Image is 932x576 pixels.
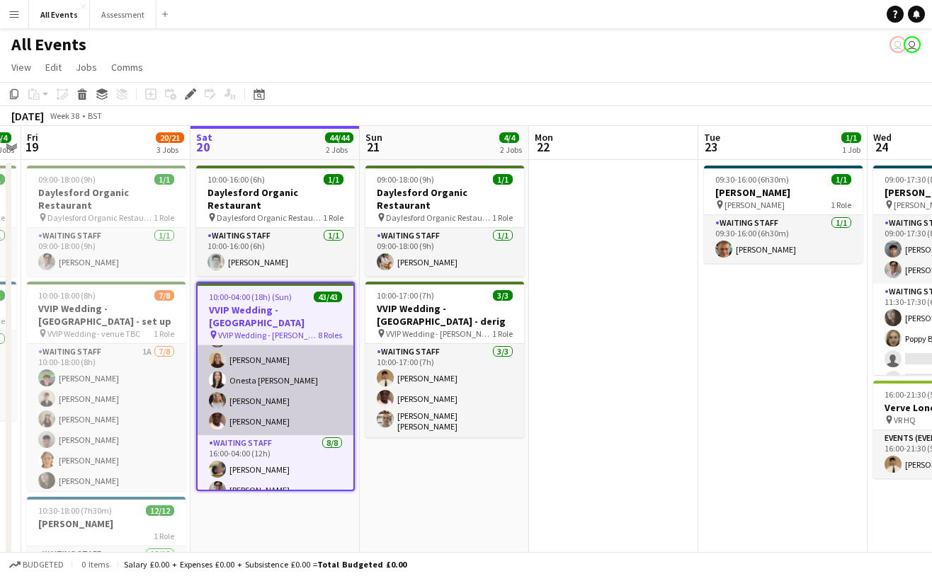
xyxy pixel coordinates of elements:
app-job-card: 10:00-16:00 (6h)1/1Daylesford Organic Restaurant Daylesford Organic Restaurant1 RoleWaiting Staff... [196,166,355,276]
button: Budgeted [7,557,66,572]
app-job-card: 10:00-17:00 (7h)3/3VVIP Wedding - [GEOGRAPHIC_DATA] - derig VVIP Wedding - [PERSON_NAME][GEOGRAPH... [365,282,524,437]
app-card-role: Waiting Staff1/109:00-18:00 (9h)[PERSON_NAME] [365,228,524,276]
span: 3/3 [493,290,513,301]
span: Wed [873,131,892,144]
span: Daylesford Organic Restaurant [217,212,323,223]
div: 1 Job [842,144,860,155]
div: 2 Jobs [500,144,522,155]
h3: Daylesford Organic Restaurant [196,186,355,212]
span: 1 Role [831,200,851,210]
span: VVIP Wedding - venue TBC [47,328,140,339]
h3: Daylesford Organic Restaurant [27,186,186,212]
span: 20/21 [156,132,184,143]
a: Edit [40,58,67,76]
div: 3 Jobs [157,144,183,155]
span: 1 Role [154,328,174,339]
span: 1/1 [831,174,851,185]
app-card-role: Waiting Staff3/310:00-17:00 (7h)[PERSON_NAME][PERSON_NAME][PERSON_NAME] [PERSON_NAME] [365,344,524,437]
span: Edit [45,61,62,74]
span: 1/1 [324,174,343,185]
span: 09:00-18:00 (9h) [38,174,96,185]
a: Jobs [70,58,103,76]
span: 19 [25,139,38,155]
span: 1 Role [323,212,343,223]
span: Week 38 [47,110,82,121]
span: 09:00-18:00 (9h) [377,174,434,185]
span: 43/43 [314,292,342,302]
span: View [11,61,31,74]
span: VR HQ [894,415,916,425]
span: 4/4 [499,132,519,143]
span: 10:30-18:00 (7h30m) [38,505,112,516]
span: 1/1 [493,174,513,185]
span: VVIP Wedding - [PERSON_NAME][GEOGRAPHIC_DATA][PERSON_NAME] [386,328,492,339]
div: [DATE] [11,109,44,123]
span: Fri [27,131,38,144]
span: Mon [535,131,553,144]
app-job-card: 09:00-18:00 (9h)1/1Daylesford Organic Restaurant Daylesford Organic Restaurant1 RoleWaiting Staff... [365,166,524,276]
app-user-avatar: Nathan Wong [904,36,921,53]
span: Tue [704,131,720,144]
span: Budgeted [23,560,64,570]
span: 12/12 [146,505,174,516]
h3: VVIP Wedding - [GEOGRAPHIC_DATA] [198,304,353,329]
span: 22 [533,139,553,155]
span: Jobs [76,61,97,74]
h3: VVIP Wedding - [GEOGRAPHIC_DATA] - derig [365,302,524,328]
app-user-avatar: Nathan Wong [890,36,907,53]
span: 23 [702,139,720,155]
span: 8 Roles [318,330,342,340]
span: 10:00-18:00 (8h) [38,290,96,301]
h1: All Events [11,34,86,55]
span: 21 [363,139,382,155]
span: Daylesford Organic Restaurant [47,212,154,223]
span: 09:30-16:00 (6h30m) [715,174,789,185]
app-card-role: Waiting Staff1/109:00-18:00 (9h)[PERSON_NAME] [27,228,186,276]
a: Comms [106,58,149,76]
div: 2 Jobs [326,144,353,155]
app-job-card: 09:30-16:00 (6h30m)1/1[PERSON_NAME] [PERSON_NAME]1 RoleWaiting Staff1/109:30-16:00 (6h30m)[PERSON... [704,166,863,263]
span: 1/1 [841,132,861,143]
app-job-card: 10:00-18:00 (8h)7/8VVIP Wedding - [GEOGRAPHIC_DATA] - set up VVIP Wedding - venue TBC1 RoleWaitin... [27,282,186,491]
span: Sat [196,131,212,144]
span: 1/1 [154,174,174,185]
h3: VVIP Wedding - [GEOGRAPHIC_DATA] - set up [27,302,186,328]
span: VVIP Wedding - [PERSON_NAME][GEOGRAPHIC_DATA][PERSON_NAME] [218,330,318,340]
span: 10:00-16:00 (6h) [208,174,265,185]
div: BST [88,110,102,121]
span: [PERSON_NAME] [724,200,785,210]
span: 10:00-04:00 (18h) (Sun) [209,292,292,302]
div: Salary £0.00 + Expenses £0.00 + Subsistence £0.00 = [124,559,407,570]
span: 1 Role [154,212,174,223]
app-job-card: 10:00-04:00 (18h) (Sun)43/43VVIP Wedding - [GEOGRAPHIC_DATA] VVIP Wedding - [PERSON_NAME][GEOGRAP... [196,282,355,491]
span: Total Budgeted £0.00 [317,559,407,570]
h3: [PERSON_NAME] [27,517,186,530]
app-card-role: Waiting Staff1A7/810:00-18:00 (8h)[PERSON_NAME][PERSON_NAME][PERSON_NAME][PERSON_NAME][PERSON_NAM... [27,344,186,536]
span: 1 Role [154,531,174,541]
app-card-role: Waiting Staff1/109:30-16:00 (6h30m)[PERSON_NAME] [704,215,863,263]
a: View [6,58,37,76]
span: 1 Role [492,328,513,339]
h3: [PERSON_NAME] [704,186,863,199]
span: 7/8 [154,290,174,301]
span: 44/44 [325,132,353,143]
button: All Events [29,1,90,28]
span: 24 [871,139,892,155]
app-job-card: 09:00-18:00 (9h)1/1Daylesford Organic Restaurant Daylesford Organic Restaurant1 RoleWaiting Staff... [27,166,186,276]
span: 20 [194,139,212,155]
span: 1 Role [492,212,513,223]
span: 0 items [78,559,112,570]
button: Assessment [90,1,157,28]
app-card-role: Waiting Staff1/110:00-16:00 (6h)[PERSON_NAME] [196,228,355,276]
span: Daylesford Organic Restaurant [386,212,492,223]
h3: Daylesford Organic Restaurant [365,186,524,212]
span: 10:00-17:00 (7h) [377,290,434,301]
span: Comms [111,61,143,74]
